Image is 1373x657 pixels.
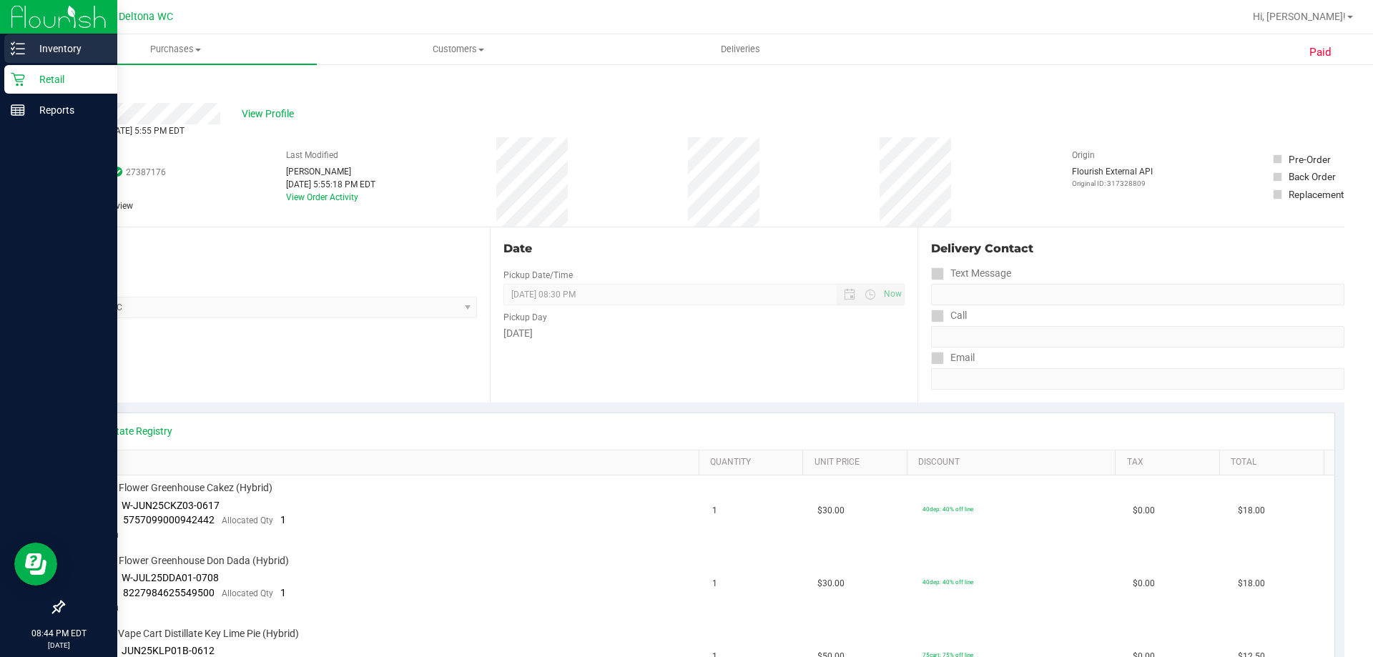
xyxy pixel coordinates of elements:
p: [DATE] [6,640,111,651]
p: Original ID: 317328809 [1072,178,1153,189]
span: $0.00 [1133,504,1155,518]
span: $30.00 [817,504,845,518]
label: Call [931,305,967,326]
a: View Order Activity [286,192,358,202]
a: Unit Price [815,457,902,468]
inline-svg: Reports [11,103,25,117]
span: 40dep: 40% off line [922,578,973,586]
span: Customers [318,43,599,56]
label: Pickup Date/Time [503,269,573,282]
div: Date [503,240,904,257]
span: 5757099000942442 [123,514,215,525]
p: 08:44 PM EDT [6,627,111,640]
input: Format: (999) 999-9999 [931,326,1344,347]
span: 1 [712,504,717,518]
a: Deliveries [599,34,882,64]
span: 40dep: 40% off line [922,505,973,513]
div: Pre-Order [1289,152,1331,167]
span: FD 3.5g Flower Greenhouse Cakez (Hybrid) [82,481,272,495]
inline-svg: Retail [11,72,25,87]
div: Flourish External API [1072,165,1153,189]
span: Purchases [34,43,317,56]
span: W-JUN25CKZ03-0617 [122,500,220,511]
span: Paid [1309,44,1332,61]
span: $30.00 [817,577,845,591]
label: Text Message [931,263,1011,284]
span: $0.00 [1133,577,1155,591]
a: Quantity [710,457,797,468]
span: 27387176 [126,166,166,179]
span: JUN25KLP01B-0612 [122,645,215,656]
a: Discount [918,457,1110,468]
div: [DATE] [503,326,904,341]
label: Origin [1072,149,1095,162]
div: [DATE] 5:55:18 PM EDT [286,178,375,191]
div: [PERSON_NAME] [286,165,375,178]
p: Inventory [25,40,111,57]
span: View Profile [242,107,299,122]
a: Purchases [34,34,317,64]
div: Delivery Contact [931,240,1344,257]
span: 1 [712,577,717,591]
span: Allocated Qty [222,588,273,598]
input: Format: (999) 999-9999 [931,284,1344,305]
a: Tax [1127,457,1214,468]
a: Customers [317,34,599,64]
span: $18.00 [1238,504,1265,518]
inline-svg: Inventory [11,41,25,56]
div: Replacement [1289,187,1344,202]
p: Reports [25,102,111,119]
div: Back Order [1289,169,1336,184]
span: FT 0.5g Vape Cart Distillate Key Lime Pie (Hybrid) [82,627,299,641]
iframe: Resource center [14,543,57,586]
label: Pickup Day [503,311,547,324]
span: Deliveries [702,43,779,56]
span: Allocated Qty [222,515,273,525]
span: W-JUL25DDA01-0708 [122,572,219,583]
label: Last Modified [286,149,338,162]
div: Location [63,240,477,257]
p: Retail [25,71,111,88]
span: Completed [DATE] 5:55 PM EDT [63,126,184,136]
span: FD 3.5g Flower Greenhouse Don Dada (Hybrid) [82,554,289,568]
a: SKU [84,457,693,468]
span: Hi, [PERSON_NAME]! [1253,11,1346,22]
span: Deltona WC [119,11,173,23]
span: In Sync [112,165,122,179]
span: 1 [280,514,286,525]
label: Email [931,347,975,368]
span: 8227984625549500 [123,587,215,598]
a: Total [1231,457,1318,468]
a: View State Registry [87,424,172,438]
span: 1 [280,587,286,598]
span: $18.00 [1238,577,1265,591]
